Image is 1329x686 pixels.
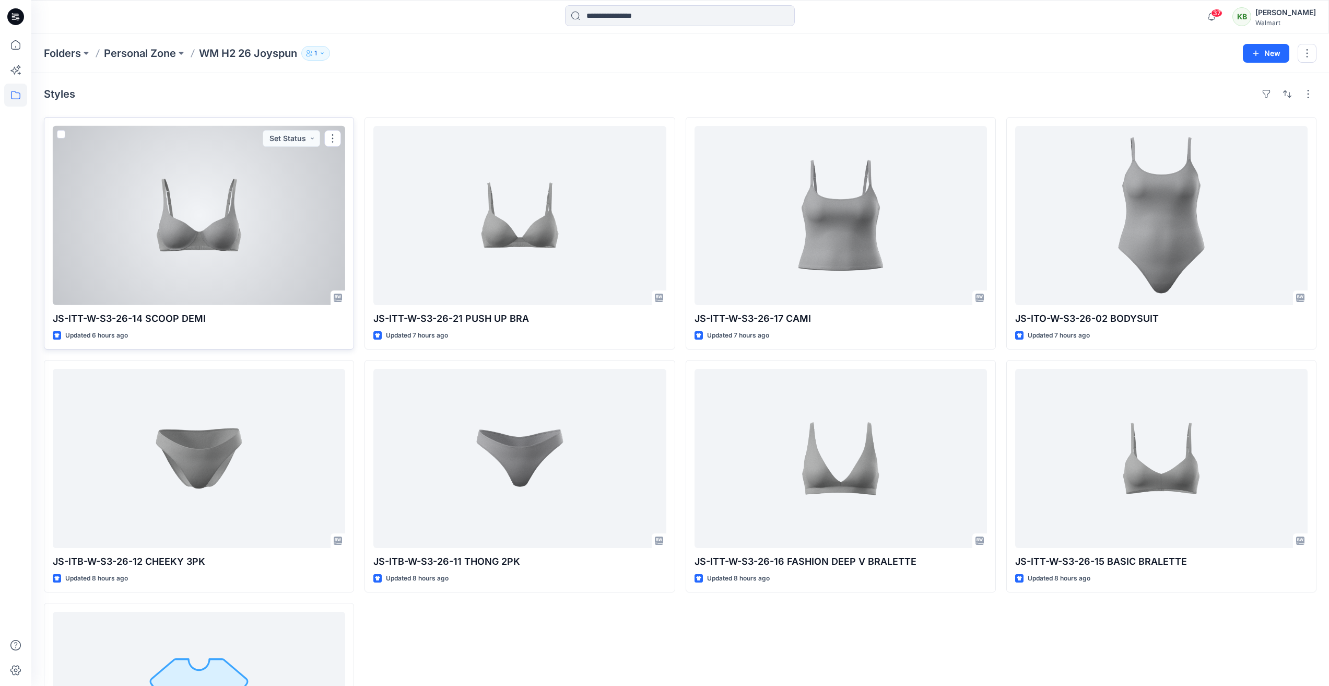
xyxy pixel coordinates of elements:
p: Updated 8 hours ago [707,573,770,584]
p: JS-ITT-W-S3-26-15 BASIC BRALETTE [1015,554,1308,569]
p: Updated 6 hours ago [65,330,128,341]
p: Updated 7 hours ago [707,330,769,341]
p: Updated 8 hours ago [386,573,449,584]
a: JS-ITT-W-S3-26-21 PUSH UP BRA [373,126,666,305]
h4: Styles [44,88,75,100]
p: JS-ITB-W-S3-26-11 THONG 2PK [373,554,666,569]
a: JS-ITT-W-S3-26-15 BASIC BRALETTE [1015,369,1308,548]
p: Updated 8 hours ago [65,573,128,584]
p: JS-ITO-W-S3-26-02 BODYSUIT [1015,311,1308,326]
button: 1 [301,46,330,61]
button: New [1243,44,1289,63]
div: KB [1232,7,1251,26]
p: JS-ITB-W-S3-26-12 CHEEKY 3PK [53,554,345,569]
p: JS-ITT-W-S3-26-17 CAMI [695,311,987,326]
a: Folders [44,46,81,61]
a: Personal Zone [104,46,176,61]
p: 1 [314,48,317,59]
p: JS-ITT-W-S3-26-14 SCOOP DEMI [53,311,345,326]
div: Walmart [1255,19,1316,27]
p: JS-ITT-W-S3-26-21 PUSH UP BRA [373,311,666,326]
a: JS-ITB-W-S3-26-12 CHEEKY 3PK [53,369,345,548]
a: JS-ITB-W-S3-26-11 THONG 2PK [373,369,666,548]
p: Updated 7 hours ago [386,330,448,341]
p: JS-ITT-W-S3-26-16 FASHION DEEP V BRALETTE [695,554,987,569]
a: JS-ITT-W-S3-26-17 CAMI [695,126,987,305]
a: JS-ITO-W-S3-26-02 BODYSUIT [1015,126,1308,305]
p: Updated 8 hours ago [1028,573,1090,584]
a: JS-ITT-W-S3-26-14 SCOOP DEMI [53,126,345,305]
p: Updated 7 hours ago [1028,330,1090,341]
a: JS-ITT-W-S3-26-16 FASHION DEEP V BRALETTE [695,369,987,548]
div: [PERSON_NAME] [1255,6,1316,19]
p: WM H2 26 Joyspun [199,46,297,61]
span: 37 [1211,9,1222,17]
